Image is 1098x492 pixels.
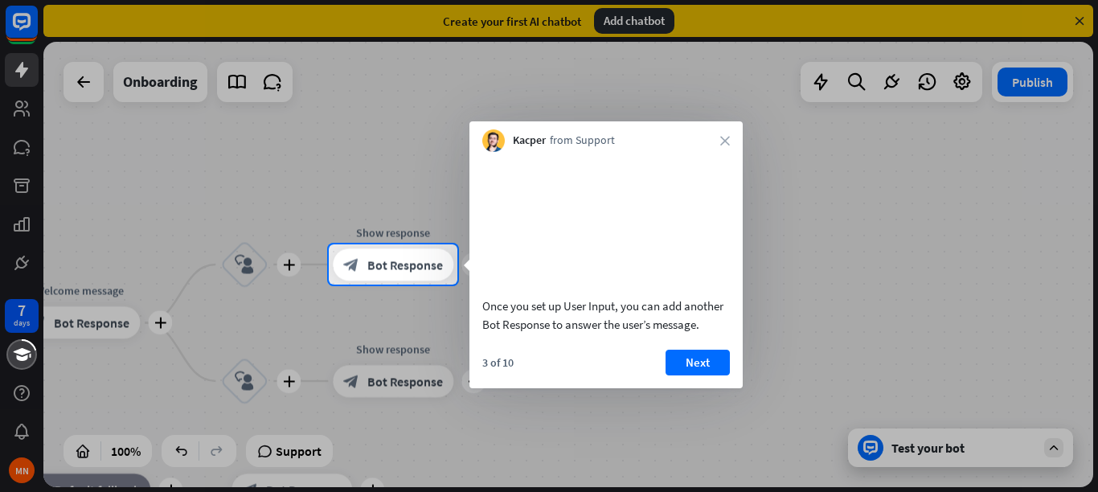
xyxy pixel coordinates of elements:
span: Kacper [513,133,546,149]
button: Next [666,350,730,375]
div: 3 of 10 [482,355,514,370]
i: block_bot_response [343,256,359,273]
i: close [720,136,730,146]
button: Open LiveChat chat widget [13,6,61,55]
div: Once you set up User Input, you can add another Bot Response to answer the user’s message. [482,297,730,334]
span: Bot Response [367,256,443,273]
span: from Support [550,133,615,149]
